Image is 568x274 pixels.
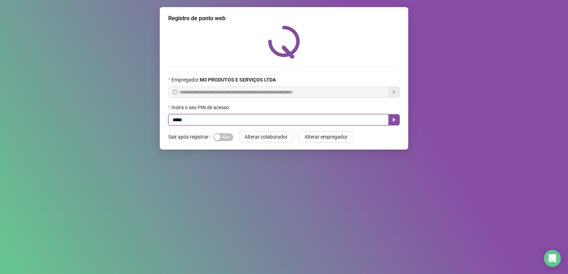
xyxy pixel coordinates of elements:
img: QRPoint [268,26,300,58]
label: Sair após registrar [168,131,213,142]
div: Open Intercom Messenger [544,250,561,267]
strong: M3 PRODUTOS E SERVIÇOS LTDA [200,77,276,83]
span: Alterar colaborador [245,133,288,141]
span: Empregador : [171,76,276,84]
button: Alterar empregador [299,131,353,142]
span: Alterar empregador [305,133,348,141]
span: info-circle [173,90,177,95]
div: Registro de ponto web [168,14,400,23]
button: Alterar colaborador [239,131,293,142]
label: Insira o seu PIN de acesso [168,104,234,111]
span: caret-right [391,117,397,123]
